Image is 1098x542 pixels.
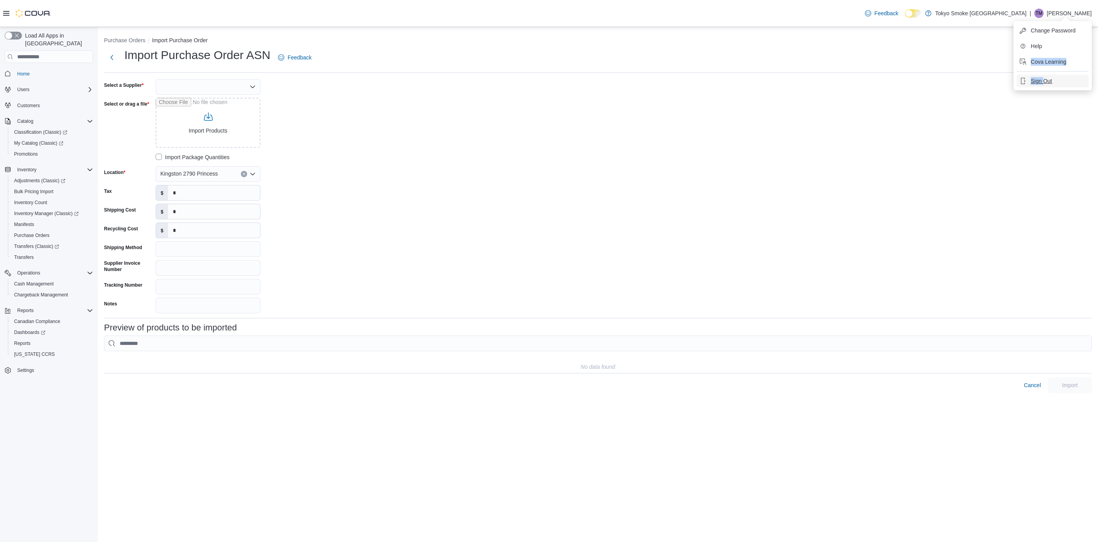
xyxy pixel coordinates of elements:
button: Clear input [241,171,247,177]
label: Recycling Cost [104,226,138,232]
button: Import Purchase Order [152,37,208,43]
button: Cash Management [8,278,96,289]
a: Adjustments (Classic) [8,175,96,186]
span: Inventory [17,167,36,173]
a: Bulk Pricing Import [11,187,57,196]
input: This is a search bar. As you type, the results lower in the page will automatically filter. [104,336,1092,351]
span: Washington CCRS [11,350,93,359]
button: Import [1048,377,1092,393]
button: Next [104,50,120,65]
button: Customers [2,100,96,111]
label: Location [104,169,126,176]
span: Reports [14,340,30,346]
button: [US_STATE] CCRS [8,349,96,360]
button: Canadian Compliance [8,316,96,327]
a: Promotions [11,149,41,159]
a: Adjustments (Classic) [11,176,68,185]
a: Purchase Orders [11,231,53,240]
p: | [1030,9,1031,18]
span: Transfers [11,253,93,262]
button: Promotions [8,149,96,160]
span: Inventory Count [11,198,93,207]
span: Inventory Count [14,199,47,206]
label: Tracking Number [104,282,142,288]
span: Inventory Manager (Classic) [14,210,79,217]
a: Chargeback Management [11,290,71,300]
span: Purchase Orders [14,232,50,239]
button: Inventory [2,164,96,175]
button: Help [1017,40,1089,52]
label: Import Package Quantities [156,153,230,162]
label: Shipping Cost [104,207,136,213]
button: Sign Out [1017,75,1089,87]
div: No data found [581,362,615,372]
button: Purchase Orders [104,37,145,43]
a: Transfers (Classic) [11,242,62,251]
span: Users [14,85,93,94]
button: Catalog [2,116,96,127]
span: Purchase Orders [11,231,93,240]
label: Select a Supplier [104,82,144,88]
span: Customers [17,102,40,109]
a: My Catalog (Classic) [11,138,66,148]
span: Bulk Pricing Import [14,188,54,195]
a: Classification (Classic) [11,127,70,137]
span: Adjustments (Classic) [11,176,93,185]
h1: Import Purchase Order ASN [124,47,270,63]
span: TM [1035,9,1042,18]
label: Select or drag a file [104,101,149,107]
button: Reports [8,338,96,349]
span: Cash Management [11,279,93,289]
p: Tokyo Smoke [GEOGRAPHIC_DATA] [935,9,1027,18]
button: Open list of options [249,171,256,177]
a: Inventory Manager (Classic) [8,208,96,219]
span: My Catalog (Classic) [14,140,63,146]
a: Inventory Count [11,198,50,207]
span: Classification (Classic) [14,129,67,135]
span: Reports [14,306,93,315]
span: Change Password [1031,27,1075,34]
span: Canadian Compliance [11,317,93,326]
button: Catalog [14,117,36,126]
img: Cova [16,9,51,17]
a: Inventory Manager (Classic) [11,209,82,218]
span: Adjustments (Classic) [14,178,65,184]
button: Chargeback Management [8,289,96,300]
span: My Catalog (Classic) [11,138,93,148]
span: Promotions [11,149,93,159]
button: Change Password [1017,24,1089,37]
span: Feedback [874,9,898,17]
button: Settings [2,364,96,376]
span: Settings [14,365,93,375]
span: Feedback [287,54,311,61]
span: Inventory Manager (Classic) [11,209,93,218]
a: Transfers (Classic) [8,241,96,252]
button: Transfers [8,252,96,263]
label: Tax [104,188,112,194]
span: Sign Out [1031,77,1052,85]
span: Chargeback Management [14,292,68,298]
span: Dashboards [11,328,93,337]
button: Reports [2,305,96,316]
button: Inventory Count [8,197,96,208]
input: Dark Mode [905,9,921,18]
p: [PERSON_NAME] [1047,9,1092,18]
span: Reports [11,339,93,348]
span: [US_STATE] CCRS [14,351,55,357]
span: Operations [17,270,40,276]
span: Home [14,68,93,78]
span: Import [1062,381,1078,389]
span: Load All Apps in [GEOGRAPHIC_DATA] [22,32,93,47]
span: Cova Learning [1031,58,1066,66]
a: Feedback [275,50,314,65]
button: Inventory [14,165,39,174]
button: Home [2,68,96,79]
button: Users [2,84,96,95]
span: Settings [17,367,34,373]
a: Transfers [11,253,37,262]
a: [US_STATE] CCRS [11,350,58,359]
span: Canadian Compliance [14,318,60,325]
label: $ [156,204,168,219]
h3: Preview of products to be imported [104,323,237,332]
span: Transfers (Classic) [11,242,93,251]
